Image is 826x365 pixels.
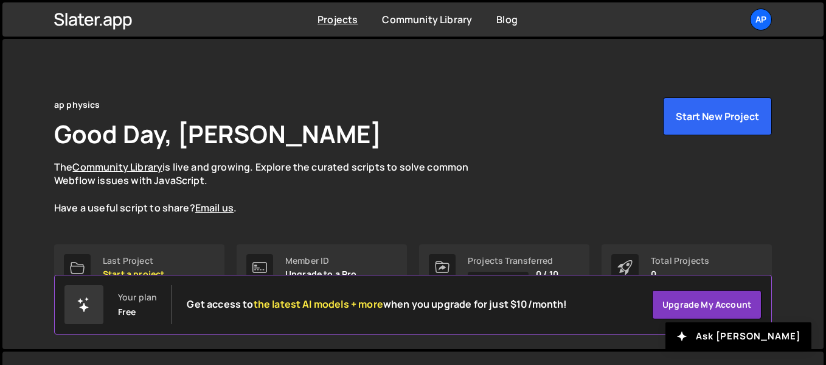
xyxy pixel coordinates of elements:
div: Projects Transferred [468,256,558,266]
p: Start a project [103,269,164,279]
span: the latest AI models + more [254,297,383,311]
a: Last Project Start a project [54,244,224,291]
p: The is live and growing. Explore the curated scripts to solve common Webflow issues with JavaScri... [54,160,492,215]
button: Start New Project [663,97,772,135]
a: Community Library [382,13,472,26]
div: Last Project [103,256,164,266]
a: Upgrade my account [652,290,762,319]
a: Projects [318,13,358,26]
a: Community Library [72,160,162,174]
a: ap [750,9,772,30]
a: Blog [496,13,518,26]
span: 0 / 10 [536,269,558,279]
p: Upgrade to a Pro [285,269,357,279]
h2: Get access to when you upgrade for just $10/month! [187,299,567,310]
div: Your plan [118,292,157,302]
div: Member ID [285,256,357,266]
div: Total Projects [651,256,709,266]
button: Ask [PERSON_NAME] [665,322,811,350]
div: ap physics [54,97,100,112]
h1: Good Day, [PERSON_NAME] [54,117,381,151]
div: Free [118,307,136,317]
a: Email us [195,201,234,214]
p: 0 [651,269,709,279]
